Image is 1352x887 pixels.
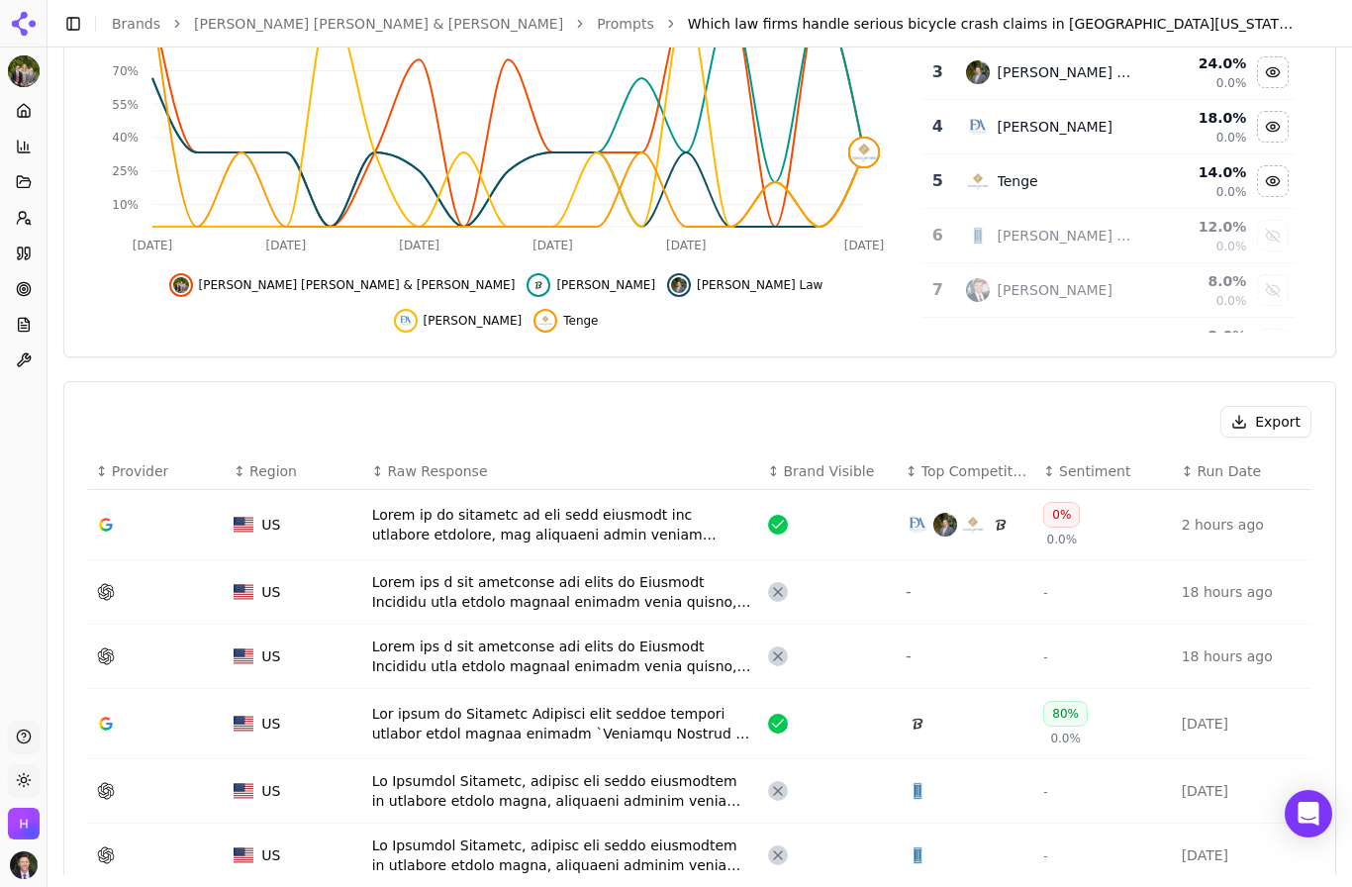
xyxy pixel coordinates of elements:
[1043,586,1047,600] span: -
[1059,461,1130,481] span: Sentiment
[667,273,822,297] button: Hide cannon law data
[1035,453,1173,490] th: Sentiment
[112,98,139,112] tspan: 55%
[850,139,878,166] img: tenge
[261,646,280,666] span: US
[10,851,38,879] button: Open user button
[921,154,1296,209] tr: 5tengeTenge14.0%0.0%Hide tenge data
[688,14,1297,34] span: Which law firms handle serious bicycle crash claims in [GEOGRAPHIC_DATA][US_STATE]?
[1047,532,1078,547] span: 0.0%
[112,14,1297,34] nav: breadcrumb
[998,62,1136,82] div: [PERSON_NAME] Law
[387,461,487,481] span: Raw Response
[112,64,139,78] tspan: 70%
[929,115,946,139] div: 4
[372,572,752,612] div: Lorem ips d sit ametconse adi elits do Eiusmodt Incididu utla etdolo magnaal enimadm venia quisno...
[112,198,139,212] tspan: 10%
[169,273,516,297] button: Hide hadfield stieben & doutt data
[671,277,687,293] img: cannon law
[921,100,1296,154] tr: 4frank azar[PERSON_NAME]18.0%0.0%Hide frank azar data
[234,584,253,600] img: US
[1182,515,1304,535] div: 2 hours ago
[531,277,546,293] img: vanmeveren
[112,164,139,178] tspan: 25%
[88,453,226,490] th: Provider
[1151,326,1246,345] div: 2.0 %
[1043,785,1047,799] span: -
[1216,239,1247,254] span: 0.0%
[898,453,1035,490] th: Top Competitors
[906,779,929,803] img: bachus & schanker
[929,278,946,302] div: 7
[1257,274,1289,306] button: Show dan caplis data
[226,453,363,490] th: Region
[234,783,253,799] img: US
[234,716,253,732] img: US
[666,239,707,252] tspan: [DATE]
[1182,845,1304,865] div: [DATE]
[1257,329,1289,360] button: Show wilhite data
[998,171,1038,191] div: Tenge
[266,239,307,252] tspan: [DATE]
[1151,108,1246,128] div: 18.0 %
[906,644,1027,668] div: -
[372,704,752,743] div: Lor ipsum do Sitametc Adipisci elit seddoe tempori utlabor etdol magnaa enimadm `Veniamqu Nostrud...
[1151,162,1246,182] div: 14.0 %
[556,277,655,293] span: [PERSON_NAME]
[921,263,1296,318] tr: 7dan caplis[PERSON_NAME]8.0%0.0%Show dan caplis data
[8,808,40,839] button: Open organization switcher
[1216,293,1247,309] span: 0.0%
[133,239,173,252] tspan: [DATE]
[398,313,414,329] img: frank azar
[1182,646,1304,666] div: 18 hours ago
[372,461,752,481] div: ↕Raw Response
[1257,56,1289,88] button: Hide cannon law data
[112,461,169,481] span: Provider
[10,851,38,879] img: Bill Doutt
[961,513,985,537] img: tenge
[906,461,1027,481] div: ↕Top Competitors
[173,277,189,293] img: hadfield stieben & doutt
[261,781,280,801] span: US
[234,461,355,481] div: ↕Region
[1257,220,1289,251] button: Show bachus & schanker data
[112,16,160,32] a: Brands
[537,313,553,329] img: tenge
[1182,781,1304,801] div: [DATE]
[1151,217,1246,237] div: 12.0 %
[783,461,874,481] span: Brand Visible
[929,169,946,193] div: 5
[966,115,990,139] img: frank azar
[906,580,1027,604] div: -
[364,453,760,490] th: Raw Response
[1257,111,1289,143] button: Hide frank azar data
[372,505,752,544] div: Lorem ip do sitametc ad eli sedd eiusmodt inc utlabore etdolore, mag aliquaeni admin veniam quisn...
[768,461,890,481] div: ↕Brand Visible
[1043,701,1088,727] div: 80%
[906,712,929,736] img: vanmeveren
[921,318,1296,372] tr: 2.0%Show wilhite data
[998,280,1112,300] div: [PERSON_NAME]
[372,637,752,676] div: Lorem ips d sit ametconse adi elits do Eiusmodt Incididu utla etdolo magnaal enimadm venia quisno...
[194,14,563,34] a: [PERSON_NAME] [PERSON_NAME] & [PERSON_NAME]
[1216,75,1247,91] span: 0.0%
[929,60,946,84] div: 3
[1174,453,1311,490] th: Run Date
[998,117,1112,137] div: [PERSON_NAME]
[234,517,253,533] img: US
[760,453,898,490] th: Brand Visible
[372,771,752,811] div: Lo Ipsumdol Sitametc, adipisc eli seddo eiusmodtem in utlabore etdolo magna, aliquaeni adminim ve...
[96,461,218,481] div: ↕Provider
[199,277,516,293] span: [PERSON_NAME] [PERSON_NAME] & [PERSON_NAME]
[234,847,253,863] img: US
[88,759,1311,824] tr: USUSLo Ipsumdol Sitametc, adipisc eli seddo eiusmodtem in utlabore etdolo magna, aliquaeni admini...
[1285,790,1332,838] div: Open Intercom Messenger
[1216,130,1247,146] span: 0.0%
[933,513,957,537] img: cannon law
[929,224,946,247] div: 6
[8,55,40,87] button: Current brand: Hadfield Stieben & Doutt
[921,46,1296,100] tr: 3cannon law[PERSON_NAME] Law24.0%0.0%Hide cannon law data
[1220,406,1311,438] button: Export
[1182,714,1304,734] div: [DATE]
[966,224,990,247] img: bachus & schanker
